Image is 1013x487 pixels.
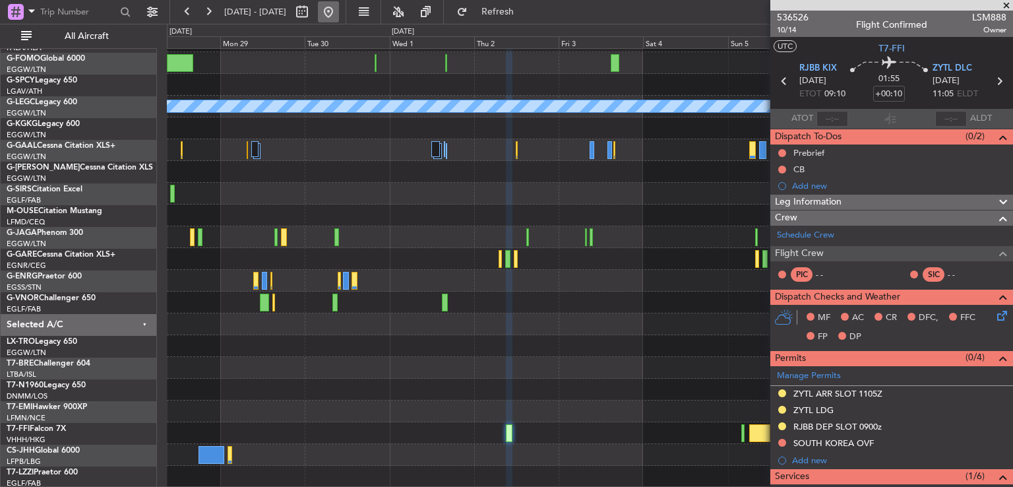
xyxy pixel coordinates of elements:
[7,381,86,389] a: T7-N1960Legacy 650
[948,269,977,280] div: - -
[7,360,34,368] span: T7-BRE
[7,130,46,140] a: EGGW/LTN
[7,425,30,433] span: T7-FFI
[774,40,797,52] button: UTC
[7,413,46,423] a: LFMN/NCE
[474,36,559,48] div: Thu 2
[923,267,944,282] div: SIC
[7,77,35,84] span: G-SPCY
[7,273,82,280] a: G-ENRGPraetor 600
[7,185,32,193] span: G-SIRS
[7,457,41,467] a: LFPB/LBG
[7,294,39,302] span: G-VNOR
[777,11,809,24] span: 536526
[7,294,96,302] a: G-VNORChallenger 650
[775,469,809,484] span: Services
[390,36,474,48] div: Wed 1
[7,185,82,193] a: G-SIRSCitation Excel
[7,251,115,259] a: G-GARECessna Citation XLS+
[933,75,960,88] span: [DATE]
[966,469,985,483] span: (1/6)
[878,42,905,55] span: T7-FFI
[7,207,38,215] span: M-OUSE
[7,381,44,389] span: T7-N1960
[960,311,975,325] span: FFC
[775,129,842,145] span: Dispatch To-Dos
[7,348,46,358] a: EGGW/LTN
[799,88,821,101] span: ETOT
[777,370,841,383] a: Manage Permits
[7,142,37,150] span: G-GAAL
[7,304,41,314] a: EGLF/FAB
[793,438,874,449] div: SOUTH KOREA OVF
[7,120,80,128] a: G-KGKGLegacy 600
[7,174,46,183] a: EGGW/LTN
[7,370,36,379] a: LTBA/ISL
[728,36,813,48] div: Sun 5
[933,62,972,75] span: ZYTL DLC
[878,73,900,86] span: 01:55
[793,405,834,416] div: ZYTL LDG
[775,290,900,305] span: Dispatch Checks and Weather
[7,217,45,227] a: LFMD/CEQ
[818,331,828,344] span: FP
[816,269,845,280] div: - -
[7,207,102,215] a: M-OUSECitation Mustang
[7,195,41,205] a: EGLF/FAB
[793,147,824,158] div: Prebrief
[852,311,864,325] span: AC
[7,447,80,455] a: CS-JHHGlobal 6000
[824,88,845,101] span: 09:10
[7,273,38,280] span: G-ENRG
[818,311,830,325] span: MF
[972,11,1006,24] span: LSM888
[799,62,837,75] span: RJBB KIX
[7,282,42,292] a: EGSS/STN
[7,55,40,63] span: G-FOMO
[136,36,220,48] div: Sun 28
[7,425,66,433] a: T7-FFIFalcon 7X
[470,7,526,16] span: Refresh
[7,435,46,445] a: VHHH/HKG
[793,388,882,399] div: ZYTL ARR SLOT 1105Z
[886,311,897,325] span: CR
[793,164,805,175] div: CB
[777,24,809,36] span: 10/14
[169,26,192,38] div: [DATE]
[972,24,1006,36] span: Owner
[7,360,90,368] a: T7-BREChallenger 604
[791,112,813,125] span: ATOT
[970,112,992,125] span: ALDT
[7,98,35,106] span: G-LEGC
[957,88,978,101] span: ELDT
[793,421,882,432] div: RJBB DEP SLOT 0900z
[305,36,389,48] div: Tue 30
[40,2,116,22] input: Trip Number
[7,338,35,346] span: LX-TRO
[220,36,305,48] div: Mon 29
[7,152,46,162] a: EGGW/LTN
[7,391,47,401] a: DNMM/LOS
[7,229,83,237] a: G-JAGAPhenom 300
[816,111,848,127] input: --:--
[7,239,46,249] a: EGGW/LTN
[775,195,842,210] span: Leg Information
[775,246,824,261] span: Flight Crew
[7,261,46,271] a: EGNR/CEG
[559,36,643,48] div: Fri 3
[856,18,927,32] div: Flight Confirmed
[7,403,87,411] a: T7-EMIHawker 900XP
[450,1,530,22] button: Refresh
[643,36,727,48] div: Sat 4
[7,55,85,63] a: G-FOMOGlobal 6000
[933,88,954,101] span: 11:05
[792,180,1006,191] div: Add new
[7,65,46,75] a: EGGW/LTN
[7,164,153,172] a: G-[PERSON_NAME]Cessna Citation XLS
[7,77,77,84] a: G-SPCYLegacy 650
[966,350,985,364] span: (0/4)
[7,447,35,455] span: CS-JHH
[775,211,797,226] span: Crew
[7,142,115,150] a: G-GAALCessna Citation XLS+
[224,6,286,18] span: [DATE] - [DATE]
